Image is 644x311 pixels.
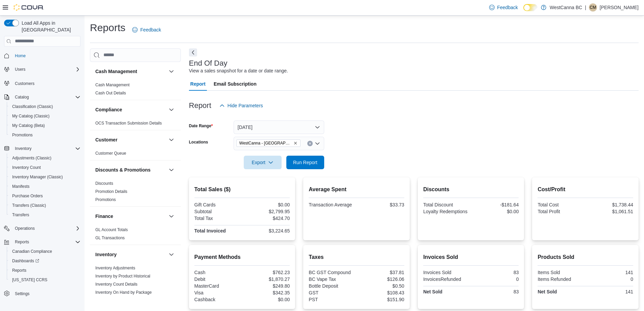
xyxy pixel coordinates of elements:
button: Remove WestCanna - Broadway from selection in this group [293,141,297,145]
span: Inventory On Hand by Package [95,290,152,295]
button: Inventory Count [7,163,83,172]
div: $3,224.65 [243,228,290,234]
span: Promotions [95,197,116,202]
button: Promotions [7,130,83,140]
button: My Catalog (Classic) [7,111,83,121]
button: Catalog [1,92,83,102]
span: Inventory Count [9,163,80,172]
a: GL Account Totals [95,227,128,232]
div: Items Sold [538,270,584,275]
div: $762.23 [243,270,290,275]
span: Reports [12,268,26,273]
h2: Taxes [309,253,404,261]
a: Promotions [9,131,35,139]
span: Home [12,51,80,60]
div: $108.43 [358,290,404,295]
button: Next [189,48,197,57]
div: Loyalty Redemptions [423,209,470,214]
span: Washington CCRS [9,276,80,284]
span: Manifests [9,182,80,191]
span: GL Transactions [95,235,125,241]
img: Cova [14,4,44,11]
strong: Net Sold [423,289,443,294]
div: $37.81 [358,270,404,275]
div: $342.35 [243,290,290,295]
span: Catalog [15,94,29,100]
span: My Catalog (Beta) [12,123,45,128]
span: Classification (Classic) [12,104,53,109]
span: Promotions [12,132,33,138]
span: My Catalog (Classic) [9,112,80,120]
div: $0.00 [243,297,290,302]
div: $126.06 [358,276,404,282]
span: Operations [12,224,80,232]
span: Adjustments (Classic) [12,155,51,161]
div: Cashback [194,297,241,302]
a: Adjustments (Classic) [9,154,54,162]
h2: Products Sold [538,253,633,261]
span: Export [248,156,278,169]
div: $1,061.51 [587,209,633,214]
button: Home [1,51,83,61]
label: Date Range [189,123,213,129]
span: Promotion Details [95,189,127,194]
button: Transfers (Classic) [7,201,83,210]
div: $0.00 [472,209,519,214]
button: Compliance [167,106,175,114]
div: Total Discount [423,202,470,207]
span: Classification (Classic) [9,103,80,111]
span: Inventory Adjustments [95,265,135,271]
a: My Catalog (Classic) [9,112,52,120]
span: Users [12,65,80,73]
h3: Customer [95,136,117,143]
button: [US_STATE] CCRS [7,275,83,285]
div: $0.00 [243,202,290,207]
div: $33.73 [358,202,404,207]
a: Discounts [95,181,113,186]
div: InvoicesRefunded [423,276,470,282]
input: Dark Mode [523,4,538,11]
span: Inventory Manager (Classic) [9,173,80,181]
div: 83 [472,289,519,294]
span: WestCanna - Broadway [236,139,301,147]
a: Canadian Compliance [9,247,55,256]
button: Finance [167,212,175,220]
button: Canadian Compliance [7,247,83,256]
div: -$181.64 [472,202,519,207]
div: 141 [587,270,633,275]
span: Inventory [12,145,80,153]
span: Inventory Count [12,165,41,170]
span: Promotions [9,131,80,139]
h1: Reports [90,21,125,35]
div: Discounts & Promotions [90,179,181,206]
span: Customers [15,81,34,86]
span: Reports [9,266,80,274]
span: Inventory by Product Historical [95,273,150,279]
a: GL Transactions [95,236,125,240]
button: Settings [1,289,83,298]
a: Reports [9,266,29,274]
h3: Compliance [95,106,122,113]
div: Total Profit [538,209,584,214]
div: BC Vape Tax [309,276,355,282]
span: Email Subscription [214,77,257,91]
h3: Discounts & Promotions [95,166,150,173]
button: Finance [95,213,166,220]
div: Total Tax [194,216,241,221]
button: Operations [1,224,83,233]
button: Inventory Manager (Classic) [7,172,83,182]
div: Cash Management [90,81,181,100]
span: Report [190,77,206,91]
span: Transfers [12,212,29,218]
span: Home [15,53,26,59]
button: Purchase Orders [7,191,83,201]
span: Customer Queue [95,151,126,156]
span: Cash Out Details [95,90,126,96]
div: Visa [194,290,241,295]
span: Reports [15,239,29,245]
a: Settings [12,290,32,298]
button: Customers [1,78,83,88]
span: Canadian Compliance [9,247,80,256]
